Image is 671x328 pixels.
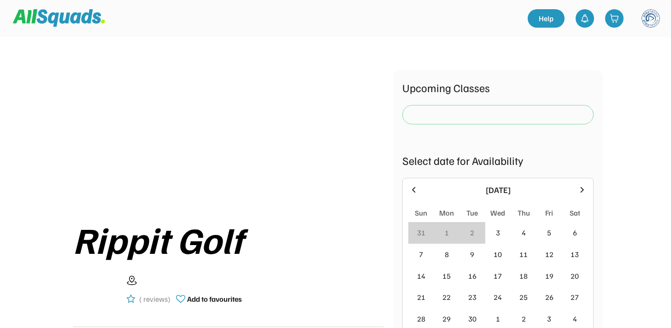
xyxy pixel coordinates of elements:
div: 2 [522,313,526,324]
img: https%3A%2F%2F94044dc9e5d3b3599ffa5e2d56a015ce.cdn.bubble.io%2Ff1752726485390x954566203362499700%... [642,9,660,28]
div: 30 [468,313,477,324]
a: Help [528,9,565,28]
div: 27 [571,292,579,303]
div: 5 [547,227,551,238]
div: 7 [419,249,423,260]
img: yH5BAEAAAAALAAAAAABAAEAAAIBRAA7 [102,70,355,208]
div: 19 [545,270,553,281]
div: 29 [442,313,451,324]
div: 9 [470,249,474,260]
div: [DATE] [424,184,572,196]
div: Thu [518,207,530,218]
img: yH5BAEAAAAALAAAAAABAAEAAAIBRAA7 [73,267,119,313]
div: 8 [445,249,449,260]
div: 28 [417,313,425,324]
div: 25 [519,292,528,303]
div: 18 [519,270,528,281]
div: 1 [445,227,449,238]
div: Add to favourites [187,293,242,305]
div: Mon [439,207,454,218]
div: Tue [466,207,478,218]
div: 12 [545,249,553,260]
div: 6 [573,227,577,238]
div: 3 [547,313,551,324]
img: shopping-cart-01%20%281%29.svg [610,14,619,23]
img: bell-03%20%281%29.svg [580,14,589,23]
div: 24 [494,292,502,303]
div: 2 [470,227,474,238]
div: 11 [519,249,528,260]
div: 10 [494,249,502,260]
div: 21 [417,292,425,303]
div: 22 [442,292,451,303]
div: Wed [490,207,505,218]
div: 3 [496,227,500,238]
div: 1 [496,313,500,324]
div: Select date for Availability [402,152,594,169]
div: 4 [573,313,577,324]
div: 26 [545,292,553,303]
div: 20 [571,270,579,281]
div: 13 [571,249,579,260]
div: Fri [545,207,553,218]
div: 23 [468,292,477,303]
div: 4 [522,227,526,238]
img: Squad%20Logo.svg [13,9,105,27]
div: ( reviews) [139,293,171,305]
div: Upcoming Classes [402,79,594,96]
div: Sun [415,207,427,218]
div: 17 [494,270,502,281]
div: 14 [417,270,425,281]
div: 16 [468,270,477,281]
div: 31 [417,227,425,238]
div: Rippit Golf [73,219,384,259]
div: Sat [570,207,580,218]
div: 15 [442,270,451,281]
